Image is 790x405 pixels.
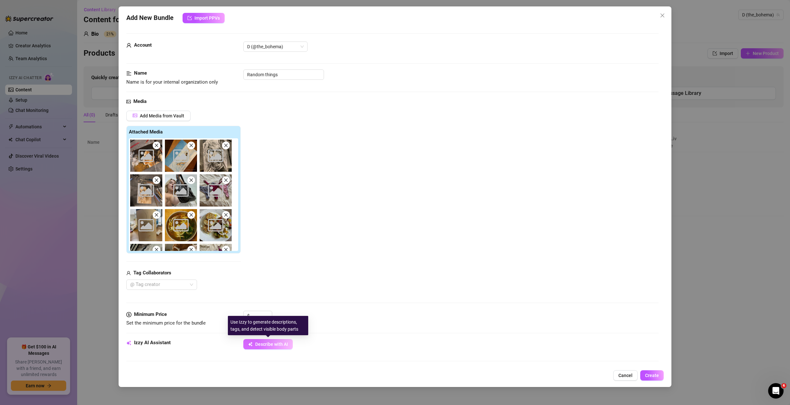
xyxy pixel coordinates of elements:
[243,69,324,80] input: Enter a name
[126,41,131,49] span: user
[129,129,163,135] strong: Attached Media
[140,113,184,118] span: Add Media from Vault
[133,113,137,118] span: picture
[228,316,308,335] div: Use Izzy to generate descriptions, tags, and detect visible body parts
[133,98,147,104] strong: Media
[189,143,193,148] span: close
[154,213,159,217] span: close
[768,383,784,399] iframe: Intercom live chat
[133,270,171,276] strong: Tag Collaborators
[613,370,638,381] button: Cancel
[154,178,159,182] span: close
[126,311,131,318] span: dollar
[134,311,167,317] strong: Minimum Price
[224,143,228,148] span: close
[126,69,131,77] span: align-left
[126,111,191,121] button: Add Media from Vault
[645,373,659,378] span: Create
[224,213,228,217] span: close
[126,320,206,326] span: Set the minimum price for the bundle
[126,13,174,23] span: Add New Bundle
[224,247,228,252] span: close
[657,10,668,21] button: Close
[126,79,218,85] span: Name is for your internal organization only
[657,13,668,18] span: Close
[660,13,665,18] span: close
[134,340,171,345] strong: Izzy AI Assistant
[189,213,193,217] span: close
[187,16,192,20] span: import
[640,370,664,381] button: Create
[154,247,159,252] span: close
[134,70,147,76] strong: Name
[781,383,786,388] span: 6
[618,373,633,378] span: Cancel
[255,342,288,347] span: Describe with AI
[194,15,220,21] span: Import PPVs
[224,178,228,182] span: close
[189,178,193,182] span: close
[247,42,304,51] span: D (@the_bohema)
[126,269,131,277] span: user
[183,13,225,23] button: Import PPVs
[243,339,293,349] button: Describe with AI
[154,143,159,148] span: close
[134,42,152,48] strong: Account
[189,247,193,252] span: close
[126,98,131,106] span: picture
